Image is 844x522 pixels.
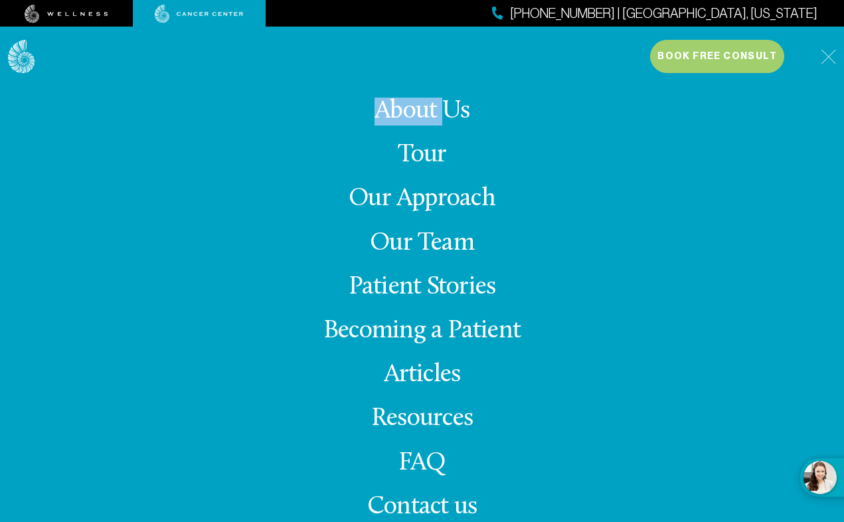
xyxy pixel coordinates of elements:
[8,40,35,74] img: logo
[323,318,521,344] a: Becoming a Patient
[821,49,836,64] img: icon-hamburger
[367,494,477,520] span: Contact us
[25,5,108,23] img: wellness
[384,362,461,388] a: Articles
[492,4,817,23] a: [PHONE_NUMBER] | [GEOGRAPHIC_DATA], [US_STATE]
[371,406,473,432] a: Resources
[349,274,496,300] a: Patient Stories
[375,98,469,124] a: About Us
[398,142,447,168] a: Tour
[370,230,474,256] a: Our Team
[349,186,495,212] a: Our Approach
[650,40,784,73] button: Book Free Consult
[510,4,817,23] span: [PHONE_NUMBER] | [GEOGRAPHIC_DATA], [US_STATE]
[398,450,446,476] a: FAQ
[155,5,244,23] img: cancer center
